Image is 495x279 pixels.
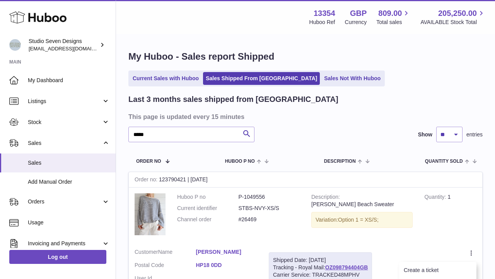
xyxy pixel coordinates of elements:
[203,72,320,85] a: Sales Shipped From [GEOGRAPHIC_DATA]
[239,193,300,201] dd: P-1049556
[311,194,340,202] strong: Description
[28,219,110,226] span: Usage
[29,45,114,52] span: [EMAIL_ADDRESS][DOMAIN_NAME]
[28,77,110,84] span: My Dashboard
[376,8,411,26] a: 809.00 Total sales
[311,201,413,208] div: [PERSON_NAME] Beach Sweater
[345,19,367,26] div: Currency
[128,112,481,121] h3: This page is updated every 15 minutes
[177,216,239,223] dt: Channel order
[28,159,110,167] span: Sales
[28,178,110,186] span: Add Manual Order
[314,8,335,19] strong: 13354
[239,216,300,223] dd: #26469
[376,19,411,26] span: Total sales
[196,262,258,269] a: HP18 0DD
[324,159,356,164] span: Description
[130,72,201,85] a: Current Sales with Huboo
[129,172,482,188] div: 123790421 | [DATE]
[438,8,477,19] span: 205,250.00
[225,159,255,164] span: Huboo P no
[420,8,486,26] a: 205,250.00 AVAILABLE Stock Total
[28,119,102,126] span: Stock
[309,19,335,26] div: Huboo Ref
[273,271,368,279] div: Carrier Service: TRACKED48MPHV
[378,8,402,19] span: 809.00
[418,131,432,138] label: Show
[273,257,368,264] div: Shipped Date: [DATE]
[135,249,158,255] span: Customer
[399,262,476,279] li: Create a ticket
[28,139,102,147] span: Sales
[29,38,98,52] div: Studio Seven Designs
[28,98,102,105] span: Listings
[135,262,196,271] dt: Postal Code
[350,8,367,19] strong: GBP
[128,94,338,105] h2: Last 3 months sales shipped from [GEOGRAPHIC_DATA]
[338,217,379,223] span: Option 1 = XS/S;
[135,248,196,258] dt: Name
[196,248,258,256] a: [PERSON_NAME]
[321,72,383,85] a: Sales Not With Huboo
[177,205,239,212] dt: Current identifier
[135,193,166,235] img: 1_b8c82a35-1c1d-4c95-b2bd-466ea8b497a7.png
[28,198,102,205] span: Orders
[466,131,483,138] span: entries
[239,205,300,212] dd: STBS-NVY-XS/S
[311,212,413,228] div: Variation:
[425,159,463,164] span: Quantity Sold
[418,188,482,243] td: 1
[325,264,368,270] a: OZ098794404GB
[135,176,159,184] strong: Order no
[28,240,102,247] span: Invoicing and Payments
[136,159,161,164] span: Order No
[177,193,239,201] dt: Huboo P no
[424,194,447,202] strong: Quantity
[420,19,486,26] span: AVAILABLE Stock Total
[9,250,106,264] a: Log out
[128,50,483,63] h1: My Huboo - Sales report Shipped
[9,39,21,51] img: contact.studiosevendesigns@gmail.com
